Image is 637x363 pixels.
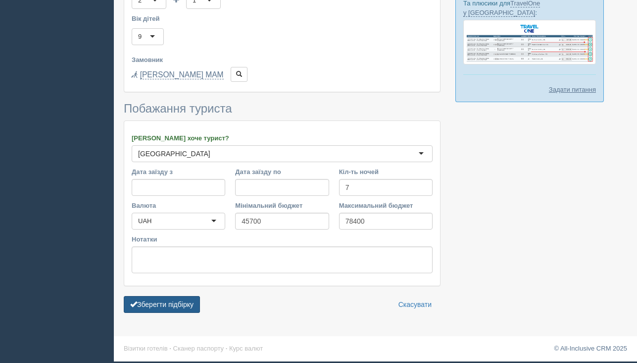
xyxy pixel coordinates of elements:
div: 9 [138,32,142,42]
label: Валюта [132,201,225,210]
a: Курс валют [229,345,263,352]
span: · [169,345,171,352]
button: Зберегти підбірку [124,296,200,313]
input: 7-10 або 7,10,14 [339,179,433,196]
label: Дата заїзду по [235,167,329,177]
img: travel-one-%D0%BF%D1%96%D0%B4%D0%B1%D1%96%D1%80%D0%BA%D0%B0-%D1%81%D1%80%D0%BC-%D0%B4%D0%BB%D1%8F... [463,20,596,64]
label: Замовник [132,55,433,64]
div: UAH [138,216,151,226]
span: Побажання туриста [124,102,232,115]
span: · [226,345,228,352]
a: Візитки готелів [124,345,168,352]
label: Мінімальний бюджет [235,201,329,210]
label: Максимальний бюджет [339,201,433,210]
label: Вік дітей [132,14,433,23]
a: Задати питання [549,85,596,94]
div: [GEOGRAPHIC_DATA] [138,149,210,159]
label: Нотатки [132,235,433,244]
label: Кіл-ть ночей [339,167,433,177]
label: Дата заїзду з [132,167,225,177]
a: © All-Inclusive CRM 2025 [554,345,627,352]
a: Сканер паспорту [173,345,224,352]
a: [PERSON_NAME] MAM [140,70,224,79]
label: [PERSON_NAME] хоче турист? [132,133,433,143]
a: Скасувати [392,296,438,313]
